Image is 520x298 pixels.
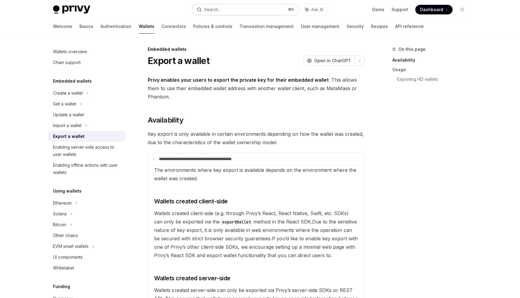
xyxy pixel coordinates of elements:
a: Wallets [139,19,154,34]
div: Create a wallet [53,90,83,97]
span: Availability [148,115,183,125]
div: Embedded wallets [148,46,365,52]
div: Get a wallet [53,100,76,108]
div: Update a wallet [53,111,84,118]
div: Search... [204,6,221,13]
span: Due to the sensitive nature of key export, it is only available in web environments where the ope... [154,219,357,242]
span: Wallets created server-side [154,274,231,282]
a: Welcome [53,19,72,34]
a: Connectors [162,19,186,34]
a: Export a wallet [48,131,125,142]
span: If you’d like to enable key export with one of Privy’s other client-side SDKs, we encourage setti... [154,236,358,258]
a: Exporting HD wallets [397,74,472,84]
div: Enabling offline actions with user wallets [53,162,122,176]
div: Other chains [53,232,78,239]
span: Wallets created client-side [154,197,228,205]
a: Update a wallet [48,109,125,120]
button: Open in ChatGPT [303,56,354,66]
a: Basics [79,19,93,34]
h1: Export a wallet [148,55,209,66]
span: Key export is only available in certain environments depending on how the wallet was created, due... [148,130,365,147]
span: . This allows them to use their embedded wallet address with another wallet client, such as MetaM... [148,76,365,101]
h5: Using wallets [53,187,82,195]
span: Open in ChatGPT [314,58,351,64]
a: Wallets overview [48,46,125,57]
div: Import a wallet [53,122,82,129]
div: Ethereum [53,199,72,207]
h5: Funding [53,283,70,290]
div: Export a wallet [53,133,85,140]
a: UI components [48,252,125,263]
div: Wallets overview [53,48,87,55]
a: Chain support [48,57,125,68]
a: Dashboard [415,5,453,14]
a: Other chains [48,230,125,241]
img: light logo [53,5,90,14]
a: Availability [392,55,472,65]
span: On this page [398,46,426,53]
div: Solana [53,210,67,217]
span: Wallets created client-side (e.g. through Privy’s React, React Native, Swift, etc. SDKs) can only... [154,210,348,225]
div: UI components [53,254,83,261]
div: EVM smart wallets [53,243,88,250]
a: Authentication [101,19,132,34]
a: Whitelabel [48,263,125,273]
strong: Privy enables your users to export the private key for their embedded wallet [148,77,329,83]
span: Dashboard [420,7,443,13]
a: Transaction management [240,19,294,34]
a: Enabling server-side access to user wallets [48,142,125,160]
button: Toggle dark mode [457,5,467,14]
span: Ask AI [311,7,323,13]
div: Bitcoin [53,221,66,228]
span: The environments where key export is available depends on the environment where the wallet was cr... [154,167,356,181]
a: Usage [392,65,472,74]
a: Recipes [371,19,388,34]
a: Policies & controls [193,19,232,34]
h5: Embedded wallets [53,78,92,85]
a: Demo [372,7,384,13]
a: Support [392,7,408,13]
div: Enabling server-side access to user wallets [53,144,122,158]
span: ⌘ K [288,7,294,12]
a: User management [301,19,339,34]
code: exportWallet [220,219,253,225]
a: Security [347,19,364,34]
div: Chain support [53,59,81,66]
button: Search...⌘K [193,4,298,15]
a: Enabling offline actions with user wallets [48,160,125,178]
div: Whitelabel [53,264,74,272]
a: API reference [395,19,424,34]
button: Ask AI [301,4,327,15]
